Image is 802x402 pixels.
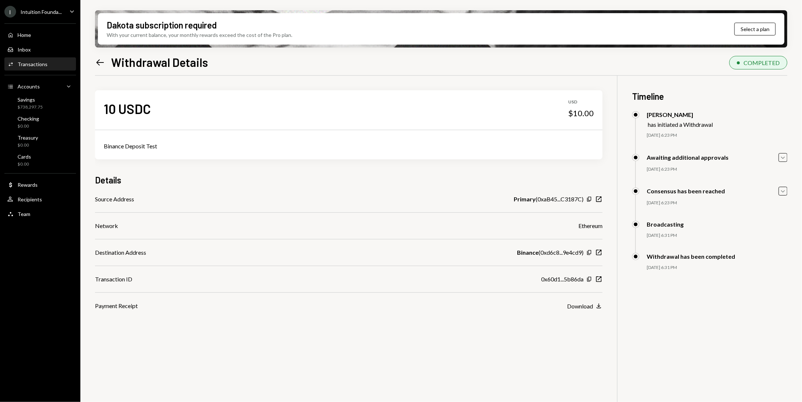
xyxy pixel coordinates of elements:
[18,211,30,217] div: Team
[4,28,76,41] a: Home
[18,142,38,148] div: $0.00
[18,161,31,167] div: $0.00
[18,196,42,202] div: Recipients
[632,90,787,102] h3: Timeline
[4,132,76,150] a: Treasury$0.00
[95,301,138,310] div: Payment Receipt
[18,96,43,103] div: Savings
[4,80,76,93] a: Accounts
[18,153,31,160] div: Cards
[517,248,539,257] b: Binance
[568,108,594,118] div: $10.00
[18,134,38,141] div: Treasury
[647,166,787,172] div: [DATE] 6:23 PM
[734,23,776,35] button: Select a plan
[107,31,292,39] div: With your current balance, your monthly rewards exceed the cost of the Pro plan.
[647,221,684,228] div: Broadcasting
[4,193,76,206] a: Recipients
[95,195,134,204] div: Source Address
[514,195,536,204] b: Primary
[744,59,780,66] div: COMPLETED
[647,200,787,206] div: [DATE] 6:23 PM
[4,113,76,131] a: Checking$0.00
[18,182,38,188] div: Rewards
[18,123,39,129] div: $0.00
[18,115,39,122] div: Checking
[514,195,584,204] div: ( 0xaB45...C3187C )
[647,265,787,271] div: [DATE] 6:31 PM
[95,174,121,186] h3: Details
[647,187,725,194] div: Consensus has been reached
[4,6,16,18] div: I
[4,178,76,191] a: Rewards
[648,121,713,128] div: has initiated a Withdrawal
[4,43,76,56] a: Inbox
[18,83,40,90] div: Accounts
[18,46,31,53] div: Inbox
[541,275,584,284] div: 0x60d1...5b86da
[647,253,735,260] div: Withdrawal has been completed
[18,104,43,110] div: $738,297.75
[578,221,603,230] div: Ethereum
[111,55,208,69] h1: Withdrawal Details
[517,248,584,257] div: ( 0xd6c8...9e4cd9 )
[104,100,151,117] div: 10 USDC
[647,132,787,139] div: [DATE] 6:23 PM
[647,232,787,239] div: [DATE] 6:31 PM
[4,57,76,71] a: Transactions
[95,275,132,284] div: Transaction ID
[20,9,62,15] div: Intuition Founda...
[104,142,594,151] div: Binance Deposit Test
[567,302,603,310] button: Download
[4,94,76,112] a: Savings$738,297.75
[18,32,31,38] div: Home
[567,303,593,310] div: Download
[107,19,217,31] div: Dakota subscription required
[647,111,713,118] div: [PERSON_NAME]
[647,154,729,161] div: Awaiting additional approvals
[4,207,76,220] a: Team
[568,99,594,105] div: USD
[95,248,146,257] div: Destination Address
[95,221,118,230] div: Network
[18,61,47,67] div: Transactions
[4,151,76,169] a: Cards$0.00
